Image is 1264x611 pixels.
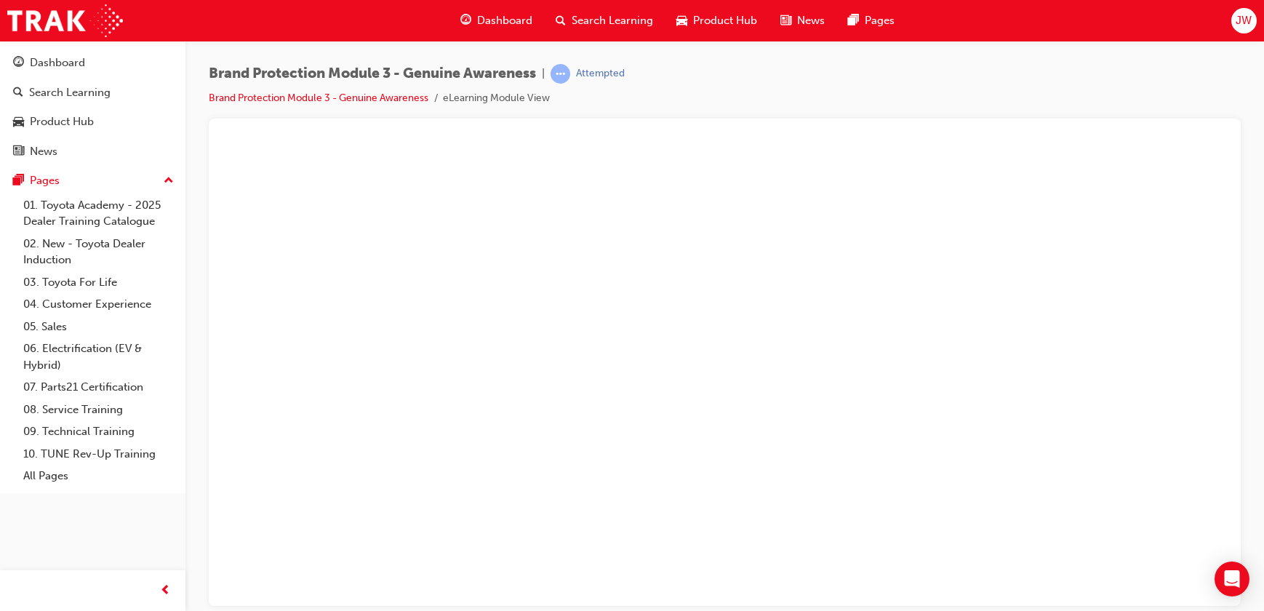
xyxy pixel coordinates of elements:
[7,4,123,37] img: Trak
[160,582,171,600] span: prev-icon
[17,316,180,338] a: 05. Sales
[17,293,180,316] a: 04. Customer Experience
[17,338,180,376] a: 06. Electrification (EV & Hybrid)
[865,12,895,29] span: Pages
[6,47,180,167] button: DashboardSearch LearningProduct HubNews
[769,6,836,36] a: news-iconNews
[17,271,180,294] a: 03. Toyota For Life
[676,12,687,30] span: car-icon
[17,465,180,487] a: All Pages
[6,167,180,194] button: Pages
[13,145,24,159] span: news-icon
[6,79,180,106] a: Search Learning
[542,65,545,82] span: |
[449,6,544,36] a: guage-iconDashboard
[30,143,57,160] div: News
[17,233,180,271] a: 02. New - Toyota Dealer Induction
[30,172,60,189] div: Pages
[17,194,180,233] a: 01. Toyota Academy - 2025 Dealer Training Catalogue
[13,87,23,100] span: search-icon
[13,175,24,188] span: pages-icon
[848,12,859,30] span: pages-icon
[836,6,906,36] a: pages-iconPages
[209,92,428,104] a: Brand Protection Module 3 - Genuine Awareness
[6,108,180,135] a: Product Hub
[164,172,174,191] span: up-icon
[17,420,180,443] a: 09. Technical Training
[209,65,536,82] span: Brand Protection Module 3 - Genuine Awareness
[1231,8,1257,33] button: JW
[30,113,94,130] div: Product Hub
[572,12,653,29] span: Search Learning
[17,443,180,466] a: 10. TUNE Rev-Up Training
[13,57,24,70] span: guage-icon
[13,116,24,129] span: car-icon
[460,12,471,30] span: guage-icon
[1215,562,1249,596] div: Open Intercom Messenger
[544,6,665,36] a: search-iconSearch Learning
[665,6,769,36] a: car-iconProduct Hub
[556,12,566,30] span: search-icon
[693,12,757,29] span: Product Hub
[17,399,180,421] a: 08. Service Training
[30,55,85,71] div: Dashboard
[780,12,791,30] span: news-icon
[29,84,111,101] div: Search Learning
[1236,12,1252,29] span: JW
[576,67,625,81] div: Attempted
[17,376,180,399] a: 07. Parts21 Certification
[797,12,825,29] span: News
[6,49,180,76] a: Dashboard
[6,138,180,165] a: News
[443,90,550,107] li: eLearning Module View
[551,64,570,84] span: learningRecordVerb_ATTEMPT-icon
[477,12,532,29] span: Dashboard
